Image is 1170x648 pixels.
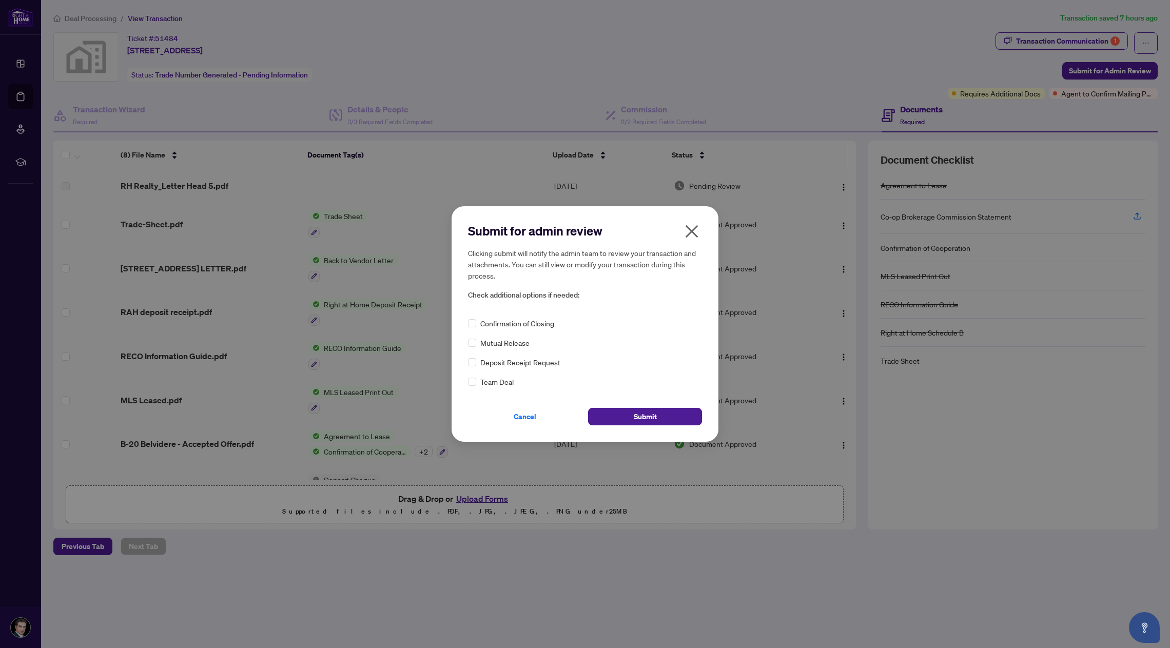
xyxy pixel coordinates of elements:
[514,408,536,425] span: Cancel
[480,337,530,348] span: Mutual Release
[684,223,700,240] span: close
[468,223,702,239] h2: Submit for admin review
[588,408,702,425] button: Submit
[634,408,657,425] span: Submit
[468,289,702,301] span: Check additional options if needed:
[1129,612,1160,643] button: Open asap
[480,318,554,329] span: Confirmation of Closing
[480,357,560,368] span: Deposit Receipt Request
[480,376,514,387] span: Team Deal
[468,408,582,425] button: Cancel
[468,247,702,281] h5: Clicking submit will notify the admin team to review your transaction and attachments. You can st...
